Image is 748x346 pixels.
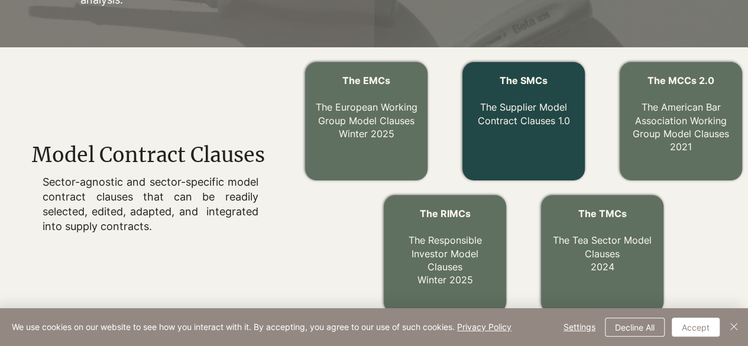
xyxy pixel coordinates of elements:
[500,75,548,86] a: The SMCs
[633,75,729,153] a: The MCCs 2.0 The American Bar Association Working Group Model Clauses2021
[12,322,511,332] span: We use cookies on our website to see how you interact with it. By accepting, you agree to our use...
[316,75,417,140] a: The EMCs The European Working Group Model ClausesWinter 2025
[647,75,714,86] span: The MCCs 2.0
[409,208,482,286] a: The RIMCs The Responsible Investor Model ClausesWinter 2025
[727,319,741,334] img: Close
[420,208,471,219] span: The RIMCs
[43,174,258,234] p: Sector-agnostic and sector-specific model contract clauses that can be readily selected, edited, ...
[605,318,665,337] button: Decline All
[578,208,626,219] span: The TMCs
[342,75,390,86] span: The EMCs
[553,208,652,273] a: The TMCs The Tea Sector Model Clauses2024
[727,318,741,337] button: Close
[32,143,265,167] span: Model Contract Clauses
[564,318,595,336] span: Settings
[457,322,511,332] a: Privacy Policy
[30,141,279,234] div: main content
[477,101,569,126] a: The Supplier Model Contract Clauses 1.0
[672,318,720,337] button: Accept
